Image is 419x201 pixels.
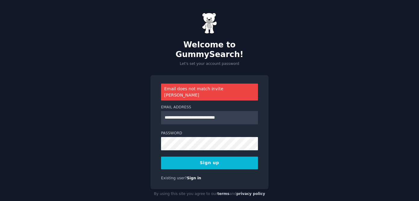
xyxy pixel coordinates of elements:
[161,176,187,180] span: Existing user?
[202,13,217,34] img: Gummy Bear
[151,189,268,199] div: By using this site you agree to our and
[161,105,258,110] label: Email Address
[151,40,268,59] h2: Welcome to GummySearch!
[161,157,258,169] button: Sign up
[161,84,258,101] div: Email does not match invite [PERSON_NAME]
[236,192,265,196] a: privacy policy
[187,176,201,180] a: Sign in
[217,192,229,196] a: terms
[161,131,258,136] label: Password
[151,61,268,67] p: Let's set your account password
